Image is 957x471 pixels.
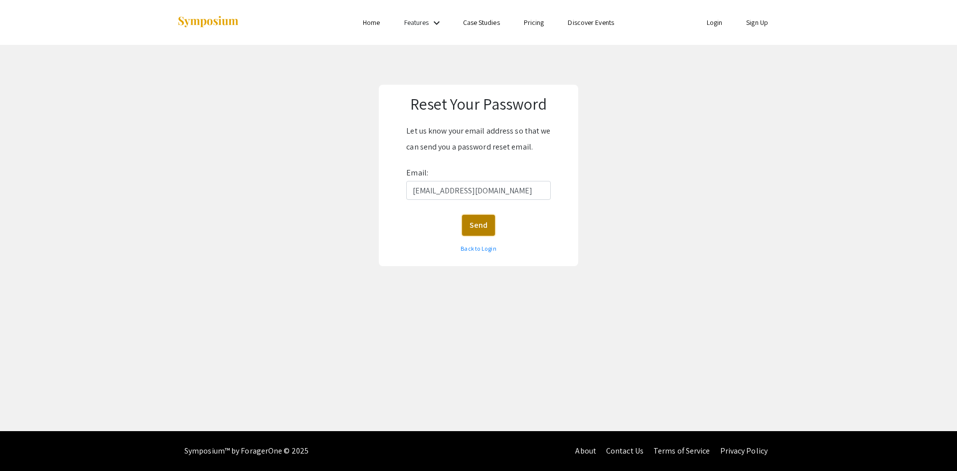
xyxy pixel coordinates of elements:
mat-icon: Expand Features list [431,17,443,29]
a: Login [707,18,723,27]
a: Contact Us [606,446,643,456]
div: Let us know your email address so that we can send you a password reset email. [406,123,550,155]
a: Features [404,18,429,27]
a: Pricing [524,18,544,27]
a: About [575,446,596,456]
button: Send [462,215,495,236]
a: Back to Login [461,245,496,252]
a: Discover Events [568,18,614,27]
h1: Reset Your Password [388,94,569,113]
iframe: Chat [7,426,42,464]
img: Symposium by ForagerOne [177,15,239,29]
a: Privacy Policy [720,446,768,456]
a: Home [363,18,380,27]
a: Case Studies [463,18,500,27]
label: Email: [406,165,428,181]
a: Terms of Service [653,446,710,456]
div: Symposium™ by ForagerOne © 2025 [184,431,309,471]
a: Sign Up [746,18,768,27]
